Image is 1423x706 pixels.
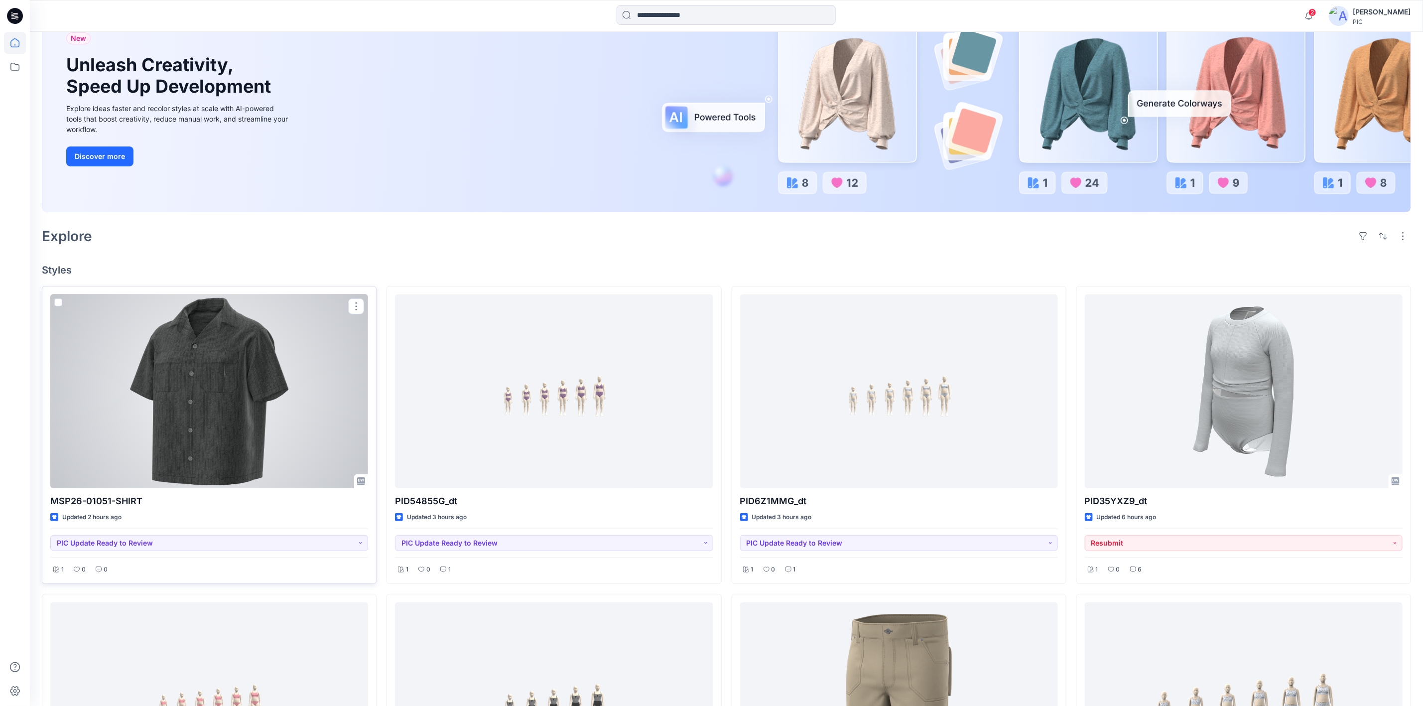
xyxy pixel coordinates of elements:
a: Discover more [66,146,290,166]
a: PID6Z1MMG_dt [740,294,1058,488]
p: 1 [61,565,64,575]
p: 0 [426,565,430,575]
p: 1 [448,565,451,575]
p: 0 [772,565,776,575]
div: [PERSON_NAME] [1353,6,1411,18]
p: Updated 2 hours ago [62,512,122,523]
h1: Unleash Creativity, Speed Up Development [66,54,275,97]
button: Discover more [66,146,133,166]
p: PID35YXZ9_dt [1085,494,1403,508]
p: 6 [1138,565,1142,575]
span: New [71,32,86,44]
p: 0 [104,565,108,575]
p: 0 [1116,565,1120,575]
div: Explore ideas faster and recolor styles at scale with AI-powered tools that boost creativity, red... [66,103,290,135]
h2: Explore [42,228,92,244]
p: Updated 3 hours ago [407,512,467,523]
p: 0 [82,565,86,575]
p: PID54855G_dt [395,494,713,508]
img: avatar [1329,6,1349,26]
div: PIC [1353,18,1411,25]
span: 2 [1308,8,1316,16]
a: PID54855G_dt [395,294,713,488]
h4: Styles [42,264,1411,276]
p: Updated 6 hours ago [1097,512,1157,523]
p: MSP26-01051-SHIRT [50,494,368,508]
p: 1 [751,565,754,575]
a: MSP26-01051-SHIRT [50,294,368,488]
p: PID6Z1MMG_dt [740,494,1058,508]
p: 1 [1096,565,1098,575]
p: 1 [793,565,796,575]
a: PID35YXZ9_dt [1085,294,1403,488]
p: 1 [406,565,408,575]
p: Updated 3 hours ago [752,512,812,523]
